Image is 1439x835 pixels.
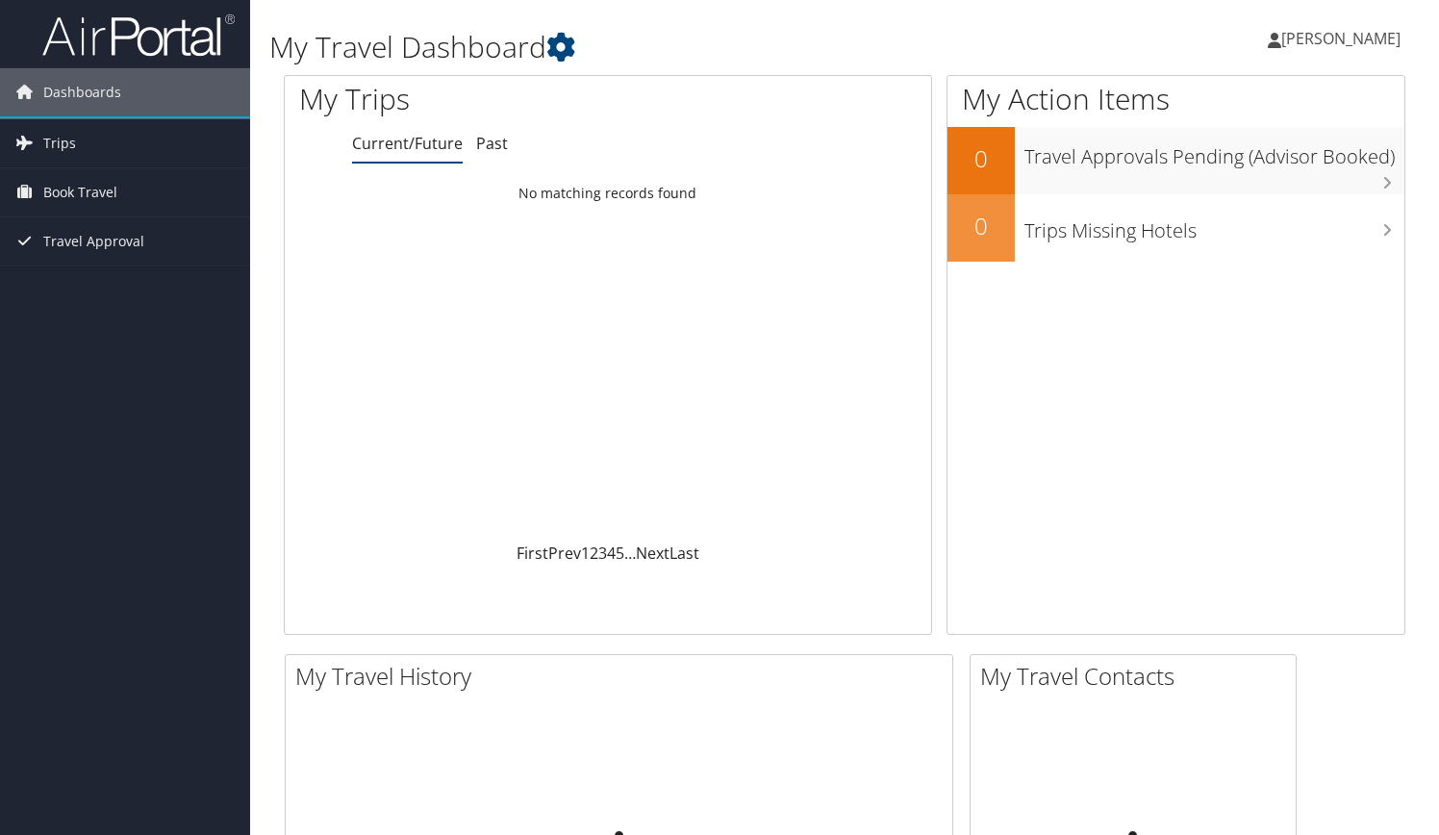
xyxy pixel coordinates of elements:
a: [PERSON_NAME] [1268,10,1420,67]
span: Dashboards [43,68,121,116]
img: airportal-logo.png [42,13,235,58]
h3: Trips Missing Hotels [1024,208,1404,244]
h2: 0 [947,210,1015,242]
h2: My Travel Contacts [980,660,1296,693]
h2: 0 [947,142,1015,175]
a: Current/Future [352,133,463,154]
a: Prev [548,543,581,564]
h1: My Trips [299,79,647,119]
a: 4 [607,543,616,564]
a: Past [476,133,508,154]
h1: My Action Items [947,79,1404,119]
span: Trips [43,119,76,167]
span: [PERSON_NAME] [1281,28,1401,49]
a: First [517,543,548,564]
h3: Travel Approvals Pending (Advisor Booked) [1024,134,1404,170]
span: Travel Approval [43,217,144,266]
a: 3 [598,543,607,564]
h2: My Travel History [295,660,952,693]
td: No matching records found [285,176,931,211]
a: 2 [590,543,598,564]
a: 0Trips Missing Hotels [947,194,1404,262]
span: … [624,543,636,564]
a: 5 [616,543,624,564]
a: 1 [581,543,590,564]
span: Book Travel [43,168,117,216]
h1: My Travel Dashboard [269,27,1036,67]
a: Last [669,543,699,564]
a: 0Travel Approvals Pending (Advisor Booked) [947,127,1404,194]
a: Next [636,543,669,564]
